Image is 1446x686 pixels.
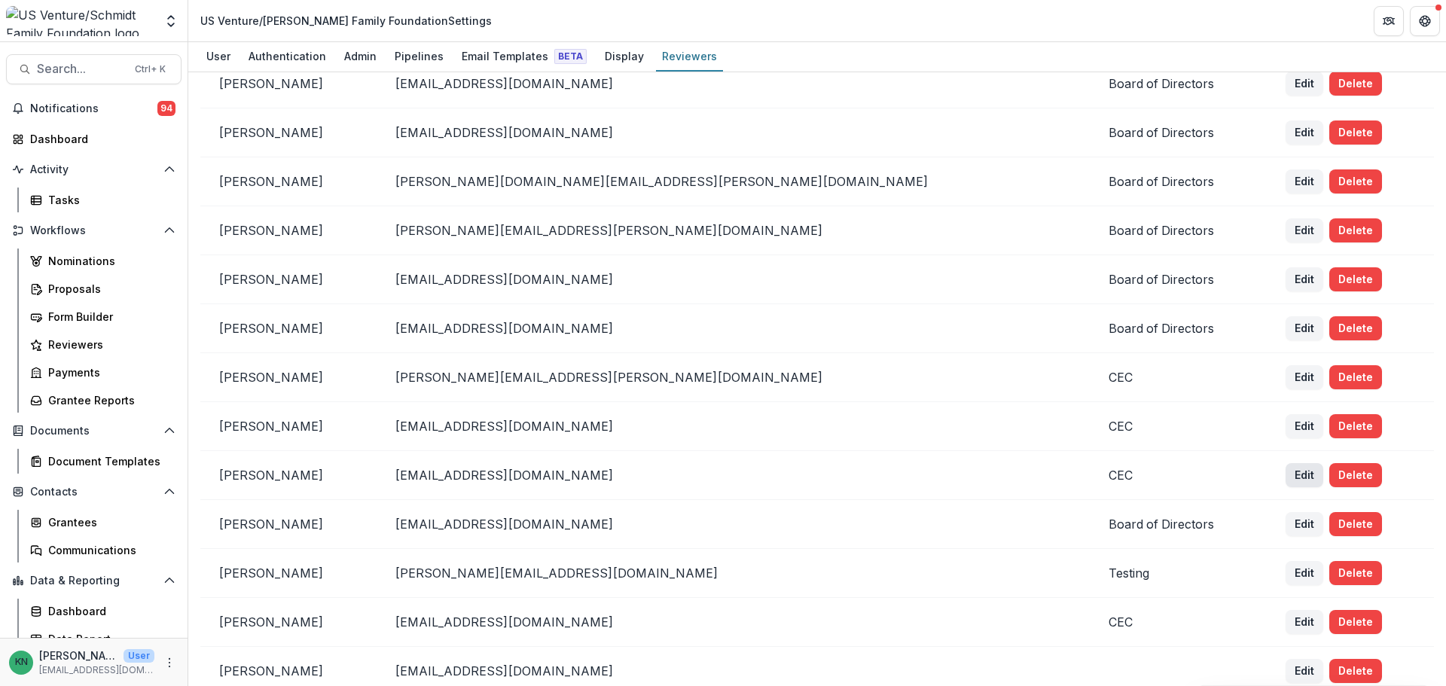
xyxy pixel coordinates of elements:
p: CEC [1109,419,1250,434]
button: Open Contacts [6,480,182,504]
p: [PERSON_NAME][EMAIL_ADDRESS][DOMAIN_NAME] [395,566,1072,581]
button: Edit [1286,218,1323,242]
a: Display [599,42,650,72]
p: [EMAIL_ADDRESS][DOMAIN_NAME] [395,125,1072,140]
button: Edit [1286,72,1323,96]
button: Edit [1286,267,1323,291]
button: Delete [1329,463,1382,487]
div: Tasks [48,192,169,208]
p: [EMAIL_ADDRESS][DOMAIN_NAME] [395,663,1072,678]
button: Edit [1286,463,1323,487]
p: [PERSON_NAME] [218,614,358,630]
p: [PERSON_NAME] [218,272,358,287]
p: Board of Directors [1109,223,1250,238]
a: Admin [338,42,383,72]
p: [PERSON_NAME] [218,468,358,483]
button: Edit [1286,120,1323,145]
div: Grantee Reports [48,392,169,408]
button: Delete [1329,72,1382,96]
button: Edit [1286,365,1323,389]
p: [PERSON_NAME] [218,419,358,434]
nav: breadcrumb [194,10,498,32]
p: Board of Directors [1109,125,1250,140]
div: Reviewers [656,45,723,67]
button: Delete [1329,512,1382,536]
div: Authentication [243,45,332,67]
p: [PERSON_NAME] [218,76,358,91]
p: Board of Directors [1109,272,1250,287]
a: Reviewers [24,332,182,357]
div: Reviewers [48,337,169,352]
a: Tasks [24,188,182,212]
a: User [200,42,236,72]
p: [EMAIL_ADDRESS][DOMAIN_NAME] [395,272,1072,287]
button: Delete [1329,316,1382,340]
div: Pipelines [389,45,450,67]
p: [PERSON_NAME] [39,648,117,663]
button: Edit [1286,414,1323,438]
button: Edit [1286,316,1323,340]
div: Ctrl + K [132,61,169,78]
div: Email Templates [456,45,593,67]
p: Board of Directors [1109,174,1250,189]
button: Get Help [1410,6,1440,36]
a: Pipelines [389,42,450,72]
p: Board of Directors [1109,517,1250,532]
p: [PERSON_NAME] [218,125,358,140]
p: [PERSON_NAME][EMAIL_ADDRESS][PERSON_NAME][DOMAIN_NAME] [395,223,1072,238]
p: [PERSON_NAME] [218,663,358,678]
p: [EMAIL_ADDRESS][DOMAIN_NAME] [395,76,1072,91]
button: Edit [1286,169,1323,194]
button: Delete [1329,120,1382,145]
div: Form Builder [48,309,169,325]
a: Reviewers [656,42,723,72]
button: Notifications94 [6,96,182,120]
a: Dashboard [24,599,182,623]
div: Admin [338,45,383,67]
div: User [200,45,236,67]
button: Open Activity [6,157,182,181]
button: Open Data & Reporting [6,569,182,593]
div: Payments [48,364,169,380]
button: Edit [1286,512,1323,536]
p: [EMAIL_ADDRESS][DOMAIN_NAME] [395,517,1072,532]
span: Search... [37,62,126,76]
p: [PERSON_NAME] [218,566,358,581]
div: Nominations [48,253,169,269]
p: [PERSON_NAME] [218,223,358,238]
div: Document Templates [48,453,169,469]
button: Delete [1329,365,1382,389]
div: Communications [48,542,169,558]
a: Dashboard [6,127,182,151]
span: Activity [30,163,157,176]
p: CEC [1109,468,1250,483]
p: [PERSON_NAME][EMAIL_ADDRESS][PERSON_NAME][DOMAIN_NAME] [395,370,1072,385]
button: Open entity switcher [160,6,182,36]
p: [PERSON_NAME] [218,370,358,385]
img: US Venture/Schmidt Family Foundation logo [6,6,154,36]
p: [EMAIL_ADDRESS][DOMAIN_NAME] [395,321,1072,336]
button: Delete [1329,610,1382,634]
p: [EMAIL_ADDRESS][DOMAIN_NAME] [395,468,1072,483]
a: Form Builder [24,304,182,329]
p: [PERSON_NAME] [218,321,358,336]
p: Testing [1109,566,1250,581]
button: Open Workflows [6,218,182,242]
div: Grantees [48,514,169,530]
span: 94 [157,101,175,116]
button: More [160,654,178,672]
p: [PERSON_NAME] [218,517,358,532]
div: US Venture/[PERSON_NAME] Family Foundation Settings [200,13,492,29]
span: Documents [30,425,157,438]
p: [EMAIL_ADDRESS][DOMAIN_NAME] [395,614,1072,630]
a: Communications [24,538,182,563]
p: Board of Directors [1109,76,1250,91]
button: Partners [1374,6,1404,36]
a: Proposals [24,276,182,301]
a: Document Templates [24,449,182,474]
p: [PERSON_NAME] [218,174,358,189]
div: Display [599,45,650,67]
div: Data Report [48,631,169,647]
button: Delete [1329,267,1382,291]
button: Search... [6,54,182,84]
